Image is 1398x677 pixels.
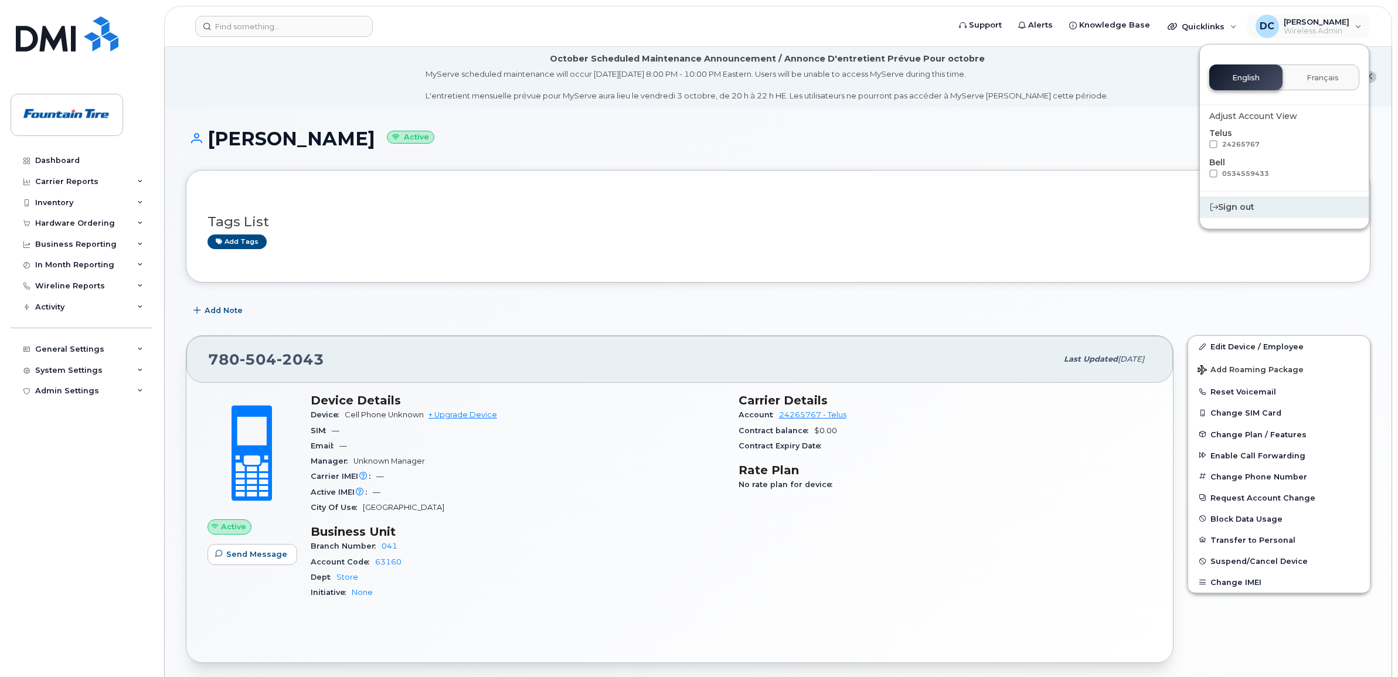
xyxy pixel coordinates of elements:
[739,410,779,419] span: Account
[739,426,814,435] span: Contract balance
[277,351,324,368] span: 2043
[1210,430,1307,438] span: Change Plan / Features
[1210,557,1308,566] span: Suspend/Cancel Device
[376,472,384,481] span: —
[311,573,336,581] span: Dept
[1188,424,1370,445] button: Change Plan / Features
[1118,355,1144,363] span: [DATE]
[186,128,1370,149] h1: [PERSON_NAME]
[186,300,253,321] button: Add Note
[226,549,287,560] span: Send Message
[208,351,324,368] span: 780
[739,393,1152,407] h3: Carrier Details
[339,441,347,450] span: —
[428,410,497,419] a: + Upgrade Device
[311,441,339,450] span: Email
[1188,336,1370,357] a: Edit Device / Employee
[426,69,1108,101] div: MyServe scheduled maintenance will occur [DATE][DATE] 8:00 PM - 10:00 PM Eastern. Users will be u...
[208,215,1349,229] h3: Tags List
[1209,110,1359,123] div: Adjust Account View
[1188,508,1370,529] button: Block Data Usage
[311,410,345,419] span: Device
[311,393,724,407] h3: Device Details
[311,457,353,465] span: Manager
[208,544,297,565] button: Send Message
[779,410,846,419] a: 24265767 - Telus
[1188,571,1370,593] button: Change IMEI
[1188,357,1370,381] button: Add Roaming Package
[1307,73,1339,83] span: Français
[205,305,243,316] span: Add Note
[739,463,1152,477] h3: Rate Plan
[1210,451,1305,460] span: Enable Call Forwarding
[1209,157,1359,181] div: Bell
[1188,550,1370,571] button: Suspend/Cancel Device
[345,410,424,419] span: Cell Phone Unknown
[550,53,985,65] div: October Scheduled Maintenance Announcement / Annonce D'entretient Prévue Pour octobre
[1222,140,1260,148] span: 24265767
[311,472,376,481] span: Carrier IMEI
[240,351,277,368] span: 504
[311,488,373,496] span: Active IMEI
[352,588,373,597] a: None
[1188,529,1370,550] button: Transfer to Personal
[311,557,375,566] span: Account Code
[353,457,425,465] span: Unknown Manager
[1188,381,1370,402] button: Reset Voicemail
[311,542,382,550] span: Branch Number
[1347,626,1389,668] iframe: Messenger Launcher
[311,503,363,512] span: City Of Use
[1188,487,1370,508] button: Request Account Change
[739,480,838,489] span: No rate plan for device
[1188,466,1370,487] button: Change Phone Number
[1188,445,1370,466] button: Enable Call Forwarding
[311,525,724,539] h3: Business Unit
[739,441,827,450] span: Contract Expiry Date
[1064,355,1118,363] span: Last updated
[375,557,402,566] a: 63160
[311,588,352,597] span: Initiative
[311,426,332,435] span: SIM
[1198,365,1304,376] span: Add Roaming Package
[1188,402,1370,423] button: Change SIM Card
[221,521,246,532] span: Active
[332,426,339,435] span: —
[373,488,380,496] span: —
[336,573,358,581] a: Store
[363,503,444,512] span: [GEOGRAPHIC_DATA]
[1200,196,1369,218] div: Sign out
[387,131,434,144] small: Active
[1222,169,1269,178] span: 0534559433
[1209,127,1359,152] div: Telus
[208,234,267,249] a: Add tags
[382,542,397,550] a: 041
[814,426,837,435] span: $0.00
